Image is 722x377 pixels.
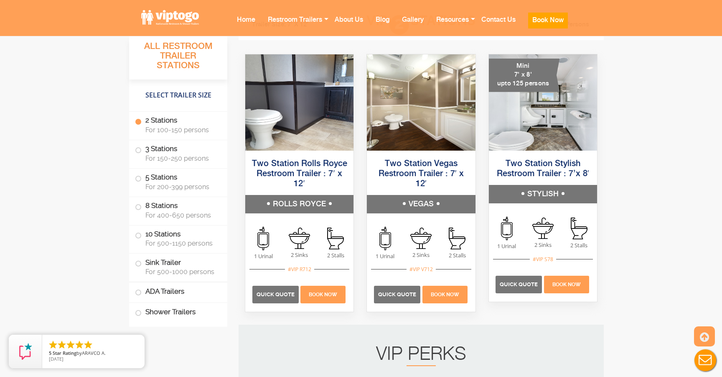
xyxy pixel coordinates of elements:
span: 2 Sinks [403,251,439,259]
span: by [49,351,138,356]
label: 5 Stations [135,169,221,195]
a: Quick Quote [252,290,300,297]
a: Quick Quote [374,290,421,297]
span: For 150-250 persons [145,154,217,162]
a: Book Now [421,290,468,297]
a: Two Station Rolls Royce Restroom Trailer : 7′ x 12′ [252,159,347,188]
span: Book Now [309,292,337,297]
span: For 100-150 persons [145,126,217,134]
span: Quick Quote [378,291,416,297]
img: an icon of stall [571,218,587,239]
img: an icon of urinal [257,227,269,250]
span: Book Now [431,292,459,297]
img: an icon of stall [327,228,344,249]
a: Resources [430,9,475,42]
span: For 500-1150 persons [145,239,217,247]
a: Contact Us [475,9,522,42]
a: Two Station Stylish Restroom Trailer : 7’x 8′ [497,159,589,178]
a: Book Now [543,280,590,287]
span: Star Rating [53,350,76,356]
button: Live Chat [689,344,722,377]
h5: ROLLS ROYCE [245,195,353,213]
span: Book Now [552,282,581,287]
img: Side view of two station restroom trailer with separate doors for males and females [367,54,475,151]
span: For 500-1000 persons [145,268,217,276]
label: ADA Trailers [135,282,221,300]
span: 1 Urinal [367,252,403,260]
img: an icon of stall [449,228,465,249]
span: 2 Stalls [318,251,353,259]
label: 10 Stations [135,225,221,251]
div: #VIP S78 [530,255,556,263]
span: 1 Urinal [489,242,525,250]
img: Review Rating [17,343,34,360]
label: Sink Trailer [135,254,221,280]
h5: STYLISH [489,185,597,203]
button: Book Now [528,13,568,28]
span: 2 Sinks [525,241,561,249]
div: #VIP V712 [407,265,436,273]
a: Quick Quote [496,280,543,287]
a: About Us [328,9,369,42]
span: Quick Quote [257,291,295,297]
label: 8 Stations [135,197,221,223]
div: Mini 7' x 8' upto 125 persons [489,59,560,92]
li:  [57,340,67,350]
h2: VIP PERKS [255,346,587,366]
div: #VIP R712 [285,265,314,273]
span: 5 [49,350,51,356]
img: Side view of two station restroom trailer with separate doors for males and females [245,54,353,151]
li:  [74,340,84,350]
a: Two Station Vegas Restroom Trailer : 7′ x 12′ [379,159,464,188]
h3: All Restroom Trailer Stations [129,39,227,80]
span: 2 Sinks [281,251,317,259]
span: [DATE] [49,356,64,362]
span: 1 Urinal [245,252,281,260]
span: 2 Stalls [439,251,475,259]
span: For 200-399 persons [145,183,217,191]
label: 3 Stations [135,140,221,166]
a: Book Now [522,9,574,46]
a: Gallery [396,9,430,42]
span: ARAVCO A. [82,350,106,356]
img: an icon of sink [289,228,310,249]
a: Restroom Trailers [262,9,328,42]
span: 2 Stalls [561,241,597,249]
li:  [66,340,76,350]
h5: VEGAS [367,195,475,213]
label: Shower Trailers [135,303,221,321]
img: an icon of sink [532,218,554,239]
span: For 400-650 persons [145,211,217,219]
a: Book Now [300,290,347,297]
a: Home [231,9,262,42]
img: an icon of sink [410,228,432,249]
li:  [83,340,93,350]
a: Blog [369,9,396,42]
img: A mini restroom trailer with two separate stations and separate doors for males and females [489,54,597,151]
h4: Select Trailer Size [129,83,227,108]
li:  [48,340,58,350]
span: Quick Quote [500,281,538,287]
img: an icon of urinal [379,227,391,250]
img: an icon of urinal [501,217,513,240]
label: 2 Stations [135,112,221,138]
